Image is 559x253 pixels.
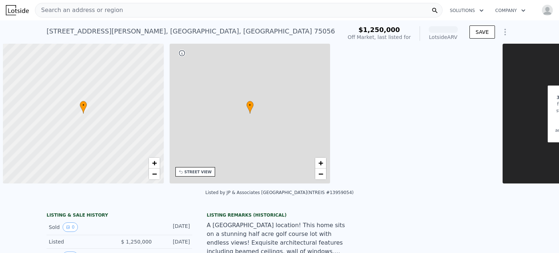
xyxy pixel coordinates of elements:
span: $ 1,250,000 [121,239,152,245]
div: Listed [49,238,114,245]
div: • [80,101,87,114]
button: View historical data [63,222,78,232]
div: Listing Remarks (Historical) [207,212,352,218]
span: − [318,169,323,178]
span: + [318,158,323,167]
div: Off Market, last listed for [348,33,411,41]
span: $1,250,000 [358,26,400,33]
div: • [246,101,254,114]
div: Lotside ARV [429,33,458,41]
button: Solutions [444,4,489,17]
img: Lotside [6,5,29,15]
a: Zoom in [315,158,326,169]
a: Zoom in [149,158,160,169]
span: • [246,102,254,108]
div: LISTING & SALE HISTORY [47,212,192,220]
span: • [80,102,87,108]
a: Zoom out [149,169,160,179]
button: Show Options [498,25,512,39]
div: Sold [49,222,114,232]
div: [DATE] [158,222,190,232]
a: Zoom out [315,169,326,179]
img: avatar [542,4,553,16]
button: SAVE [469,25,495,39]
div: [STREET_ADDRESS][PERSON_NAME] , [GEOGRAPHIC_DATA] , [GEOGRAPHIC_DATA] 75056 [47,26,335,36]
span: + [152,158,156,167]
div: [DATE] [158,238,190,245]
span: Search an address or region [35,6,123,15]
div: Listed by JP & Associates [GEOGRAPHIC_DATA] (NTREIS #13959054) [205,190,353,195]
div: STREET VIEW [185,169,212,175]
span: − [152,169,156,178]
button: Company [489,4,531,17]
